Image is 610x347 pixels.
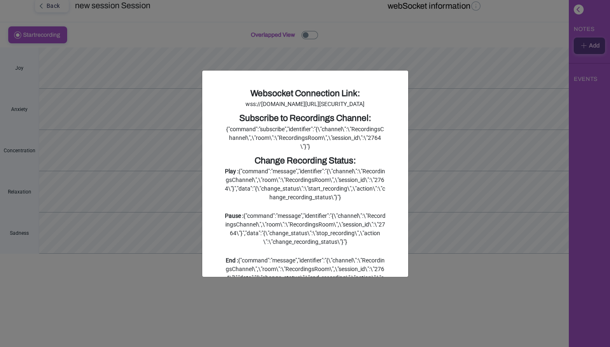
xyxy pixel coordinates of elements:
[226,257,238,264] strong: End :
[225,212,386,246] div: {"command":"message","identifier":"{\"channel\":\"RecordingsChannel\",\"room\":\"RecordingsRoom\"...
[225,100,386,109] div: wss://[DOMAIN_NAME][URL][SECURITY_DATA]
[225,212,243,219] strong: Pause :
[225,168,238,175] strong: Play :
[225,167,386,202] div: {"command":"message","identifier":"{\"channel\":\"RecordingsChannel\",\"room\":\"RecordingsRoom\"...
[225,154,386,168] div: Change Recording Status:
[225,87,386,100] div: Websocket Connection Link:
[225,112,386,125] div: Subscribe to Recordings Channel:
[225,256,386,291] div: {"command":"message","identifier":"{\"channel\":\"RecordingsChannel\",\"room\":\"RecordingsRoom\"...
[225,125,386,151] div: {"command":"subscribe","identifier":"{\"channel\":\"RecordingsChannel\",\"room\":\"RecordingsRoom...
